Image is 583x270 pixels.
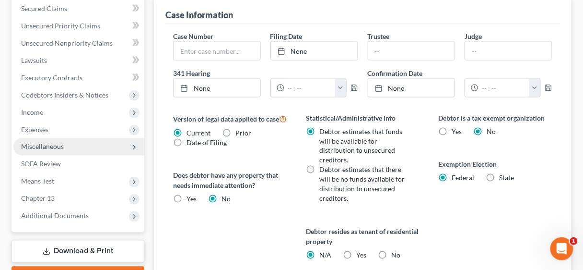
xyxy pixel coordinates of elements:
[368,42,455,60] input: --
[173,31,213,41] label: Case Number
[452,174,475,182] span: Federal
[21,177,54,185] span: Means Test
[13,52,144,69] a: Lawsuits
[368,31,390,41] label: Trustee
[356,251,366,259] span: Yes
[21,39,113,47] span: Unsecured Nonpriority Claims
[271,42,358,60] a: None
[452,127,462,135] span: Yes
[13,17,144,35] a: Unsecured Priority Claims
[21,160,61,168] span: SOFA Review
[13,156,144,173] a: SOFA Review
[319,127,402,164] span: Debtor estimates that funds will be available for distribution to unsecured creditors.
[174,79,260,97] a: None
[21,195,55,203] span: Chapter 13
[21,143,64,151] span: Miscellaneous
[319,166,405,203] span: Debtor estimates that there will be no funds available for distribution to unsecured creditors.
[478,79,530,97] input: -- : --
[270,31,303,41] label: Filing Date
[306,113,420,123] label: Statistical/Administrative Info
[21,212,89,220] span: Additional Documents
[21,22,100,30] span: Unsecured Priority Claims
[187,129,210,137] span: Current
[13,35,144,52] a: Unsecured Nonpriority Claims
[306,227,420,247] label: Debtor resides as tenant of residential property
[21,91,108,99] span: Codebtors Insiders & Notices
[21,108,43,116] span: Income
[487,127,496,135] span: No
[235,129,251,137] span: Prior
[21,74,82,82] span: Executory Contracts
[165,9,233,21] div: Case Information
[465,31,482,41] label: Judge
[168,68,363,78] label: 341 Hearing
[363,68,558,78] label: Confirmation Date
[319,251,331,259] span: N/A
[500,174,514,182] span: State
[391,251,400,259] span: No
[12,240,144,263] a: Download & Print
[222,195,231,203] span: No
[21,4,67,12] span: Secured Claims
[187,195,197,203] span: Yes
[439,160,552,170] label: Exemption Election
[550,237,573,260] iframe: Intercom live chat
[13,69,144,86] a: Executory Contracts
[368,79,455,97] a: None
[173,171,287,191] label: Does debtor have any property that needs immediate attention?
[187,138,227,147] span: Date of Filing
[173,113,287,124] label: Version of legal data applied to case
[284,79,336,97] input: -- : --
[174,42,260,60] input: Enter case number...
[21,56,47,64] span: Lawsuits
[570,237,578,245] span: 1
[465,42,552,60] input: --
[439,113,552,123] label: Debtor is a tax exempt organization
[21,125,48,134] span: Expenses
